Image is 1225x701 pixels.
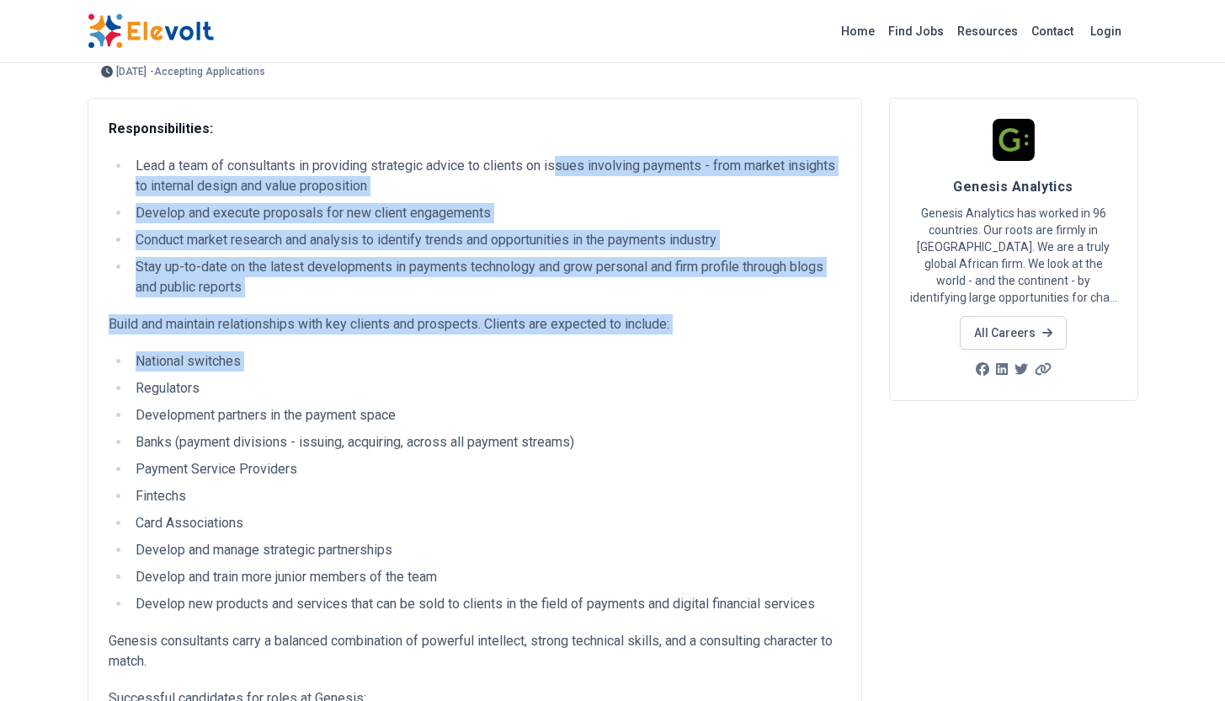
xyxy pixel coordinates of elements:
[130,459,841,479] li: Payment Service Providers
[960,316,1067,350] a: All Careers
[881,18,951,45] a: Find Jobs
[953,179,1073,195] span: Genesis Analytics
[1025,18,1080,45] a: Contact
[951,18,1025,45] a: Resources
[109,314,841,334] p: Build and maintain relationships with key clients and prospects. Clients are expected to include:
[1080,14,1132,48] a: Login
[1141,620,1225,701] iframe: Chat Widget
[130,156,841,196] li: Lead a team of consultants in providing strategic advice to clients on issues involving payments ...
[109,120,213,136] strong: Responsibilities:
[130,594,841,614] li: Develop new products and services that can be sold to clients in the field of payments and digita...
[130,405,841,425] li: Development partners in the payment space
[130,486,841,506] li: Fintechs
[130,432,841,452] li: Banks (payment divisions - issuing, acquiring, across all payment streams)
[109,631,841,672] p: Genesis consultants carry a balanced combination of powerful intellect, strong technical skills, ...
[116,67,146,77] span: [DATE]
[130,351,841,372] li: National switches
[150,67,265,77] p: - Accepting Applications
[834,18,881,45] a: Home
[130,513,841,533] li: Card Associations
[130,230,841,250] li: Conduct market research and analysis to identify trends and opportunities in the payments industry
[993,119,1035,161] img: Genesis Analytics
[130,540,841,560] li: Develop and manage strategic partnerships
[910,205,1117,306] p: Genesis Analytics has worked in 96 countries. Our roots are firmly in [GEOGRAPHIC_DATA]. We are a...
[130,567,841,587] li: Develop and train more junior members of the team
[130,378,841,399] li: Regulators
[130,257,841,297] li: Stay up-to-date on the latest developments in payments technology and grow personal and firm prof...
[130,203,841,223] li: Develop and execute proposals for new client engagements
[88,13,214,49] img: Elevolt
